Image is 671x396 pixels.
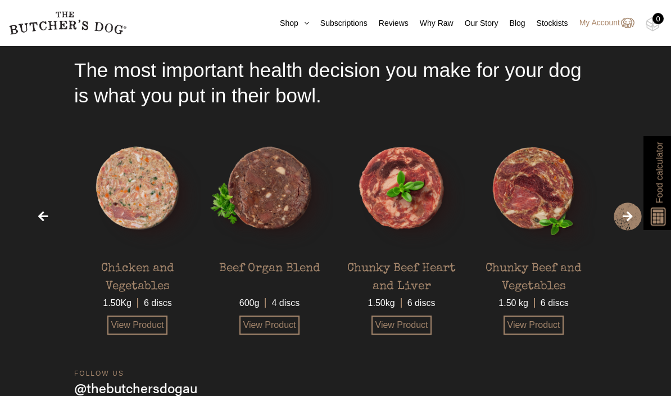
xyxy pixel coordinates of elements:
[652,142,666,203] span: Food calculator
[206,125,333,251] img: TBD_Organ-Meat-1.png
[470,125,597,251] img: TBD_Chunky-Beef-and-Veg-1.png
[338,251,465,291] div: Chunky Beef Heart and Liver
[525,17,568,29] a: Stockists
[74,40,597,125] div: The most important health decision you make for your dog is what you put in their bowl.
[401,291,441,310] span: 6 discs
[219,251,320,291] div: Beef Organ Blend
[309,17,368,29] a: Subscriptions
[74,251,201,291] div: Chicken and Vegetables
[269,17,309,29] a: Shop
[454,17,498,29] a: Our Story
[239,316,300,335] a: View Product
[568,16,634,30] a: My Account
[498,17,525,29] a: Blog
[652,13,664,24] div: 0
[265,291,305,310] span: 4 discs
[97,291,137,310] span: 1.50Kg
[614,202,642,231] span: Next
[362,291,401,310] span: 1.50kg
[137,291,178,310] span: 6 discs
[493,291,533,310] span: 1.50 kg
[534,291,574,310] span: 6 discs
[371,316,432,335] a: View Product
[646,17,660,31] img: TBD_Cart-Empty.png
[74,368,597,379] div: follow us
[107,316,168,335] a: View Product
[29,202,57,231] span: Previous
[409,17,454,29] a: Why Raw
[338,125,465,251] img: TBD_Chunky-Beef-Heart-Liver-1.png
[504,316,564,335] a: View Product
[74,125,201,251] img: TBD_Chicken-and-Veg-1.png
[234,291,265,310] span: 600g
[470,251,597,291] div: Chunky Beef and Vegetables
[368,17,409,29] a: Reviews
